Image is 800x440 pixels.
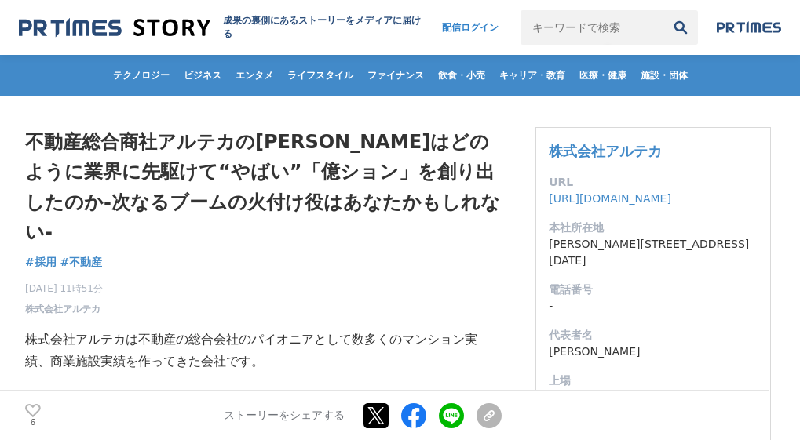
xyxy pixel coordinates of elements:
[493,55,572,96] a: キャリア・教育
[426,10,514,45] a: 配信ログイン
[19,14,426,41] a: 成果の裏側にあるストーリーをメディアに届ける 成果の裏側にあるストーリーをメディアに届ける
[25,419,41,427] p: 6
[549,282,758,298] dt: 電話番号
[549,192,671,205] a: [URL][DOMAIN_NAME]
[107,69,176,82] span: テクノロジー
[549,143,662,159] a: 株式会社アルテカ
[493,69,572,82] span: キャリア・教育
[107,55,176,96] a: テクノロジー
[717,21,781,34] img: prtimes
[663,10,698,45] button: 検索
[521,10,663,45] input: キーワードで検索
[19,17,210,38] img: 成果の裏側にあるストーリーをメディアに届ける
[25,255,57,269] span: #採用
[223,14,427,41] h2: 成果の裏側にあるストーリーをメディアに届ける
[573,69,633,82] span: 医療・健康
[229,55,279,96] a: エンタメ
[361,69,430,82] span: ファイナンス
[573,55,633,96] a: 医療・健康
[549,174,758,191] dt: URL
[281,69,360,82] span: ライフスタイル
[25,282,103,296] span: [DATE] 11時51分
[549,327,758,344] dt: 代表者名
[549,389,758,405] dd: 未上場
[229,69,279,82] span: エンタメ
[361,55,430,96] a: ファイナンス
[432,55,491,96] a: 飲食・小売
[25,127,502,248] h1: 不動産総合商社アルテカの[PERSON_NAME]はどのように業界に先駆けて“やばい”「億ション」を創り出したのか-次なるブームの火付け役はあなたかもしれない-
[549,236,758,269] dd: [PERSON_NAME][STREET_ADDRESS][DATE]
[25,254,57,271] a: #採用
[224,409,345,423] p: ストーリーをシェアする
[634,69,694,82] span: 施設・団体
[634,55,694,96] a: 施設・団体
[25,329,502,374] p: 株式会社アルテカは不動産の総合会社のパイオニアとして数多くのマンション実績、商業施設実績を作ってきた会社です。
[25,302,100,316] a: 株式会社アルテカ
[549,220,758,236] dt: 本社所在地
[60,255,103,269] span: #不動産
[177,55,228,96] a: ビジネス
[177,69,228,82] span: ビジネス
[432,69,491,82] span: 飲食・小売
[549,344,758,360] dd: [PERSON_NAME]
[549,373,758,389] dt: 上場
[281,55,360,96] a: ライフスタイル
[60,254,103,271] a: #不動産
[549,298,758,315] dd: -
